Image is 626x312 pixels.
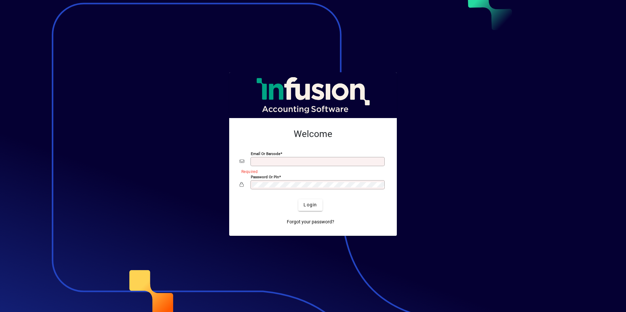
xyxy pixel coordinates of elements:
[287,218,334,225] span: Forgot your password?
[304,201,317,208] span: Login
[241,168,381,175] mat-error: Required
[298,199,322,211] button: Login
[240,129,386,140] h2: Welcome
[251,174,279,179] mat-label: Password or Pin
[251,151,280,156] mat-label: Email or Barcode
[284,216,337,228] a: Forgot your password?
